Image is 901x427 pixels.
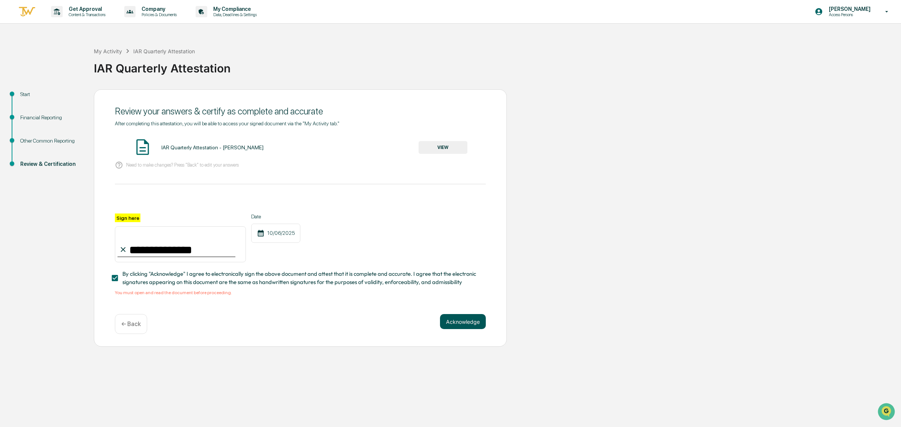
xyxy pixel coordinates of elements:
button: Acknowledge [440,314,486,329]
label: Sign here [115,213,140,222]
a: Powered byPylon [53,127,91,133]
div: Financial Reporting [20,114,82,122]
span: Attestations [62,95,93,102]
button: Start new chat [128,60,137,69]
div: IAR Quarterly Attestation [94,56,897,75]
div: Other Common Reporting [20,137,82,145]
p: Content & Transactions [63,12,109,17]
p: Data, Deadlines & Settings [207,12,261,17]
p: How can we help? [8,16,137,28]
button: VIEW [419,141,467,154]
p: Access Persons [823,12,874,17]
div: We're available if you need us! [26,65,95,71]
div: My Activity [94,48,122,54]
div: IAR Quarterly Attestation [133,48,195,54]
div: Review & Certification [20,160,82,168]
img: Document Icon [133,138,152,156]
span: Pylon [75,127,91,133]
span: Data Lookup [15,109,47,116]
div: Review your answers & certify as complete and accurate [115,106,486,117]
div: IAR Quarterly Attestation - [PERSON_NAME] [161,144,264,150]
div: 10/06/2025 [251,224,300,243]
span: Preclearance [15,95,48,102]
div: 🖐️ [8,95,14,101]
span: After completing this attestation, you will be able to access your signed document via the "My Ac... [115,120,339,126]
p: Company [136,6,181,12]
img: 1746055101610-c473b297-6a78-478c-a979-82029cc54cd1 [8,57,21,71]
label: Date [251,213,300,220]
div: Start [20,90,82,98]
p: ← Back [121,320,141,328]
p: Policies & Documents [136,12,181,17]
p: Get Approval [63,6,109,12]
div: 🔎 [8,110,14,116]
img: logo [18,6,36,18]
div: Start new chat [26,57,123,65]
iframe: Open customer support [877,402,897,422]
div: 🗄️ [54,95,60,101]
a: 🖐️Preclearance [5,92,51,105]
a: 🔎Data Lookup [5,106,50,119]
a: 🗄️Attestations [51,92,96,105]
p: [PERSON_NAME] [823,6,874,12]
div: You must open and read the document before proceeding. [115,290,486,295]
p: Need to make changes? Press "Back" to edit your answers [126,162,239,168]
span: By clicking "Acknowledge" I agree to electronically sign the above document and attest that it is... [122,270,480,287]
p: My Compliance [207,6,261,12]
